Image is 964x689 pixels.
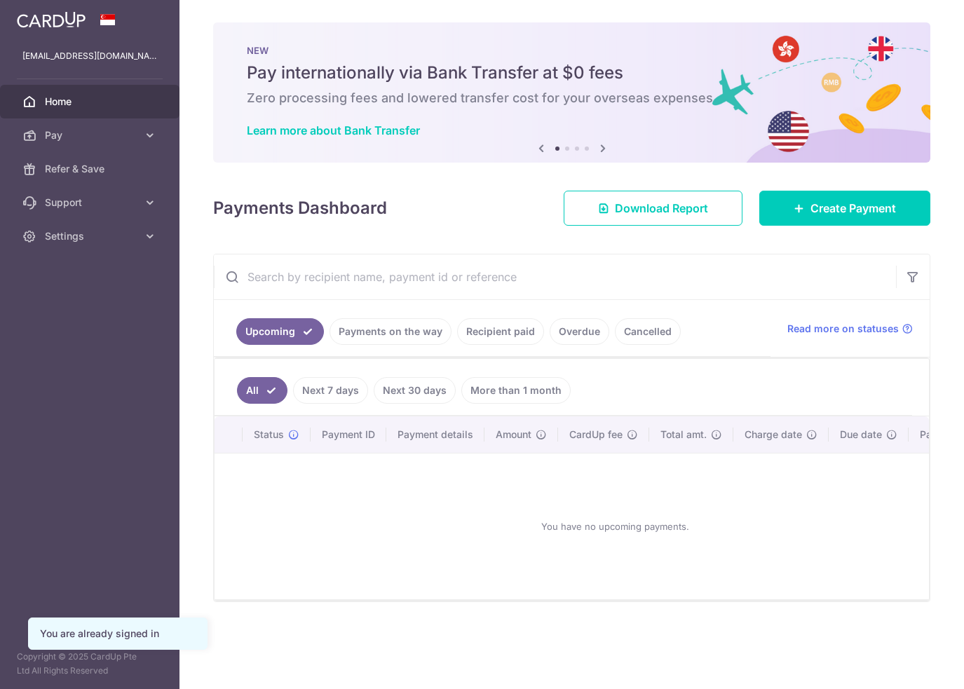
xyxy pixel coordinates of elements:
[254,428,284,442] span: Status
[214,254,896,299] input: Search by recipient name, payment id or reference
[237,377,287,404] a: All
[615,200,708,217] span: Download Report
[45,128,137,142] span: Pay
[213,22,930,163] img: Bank transfer banner
[745,428,802,442] span: Charge date
[45,162,137,176] span: Refer & Save
[45,196,137,210] span: Support
[787,322,899,336] span: Read more on statuses
[550,318,609,345] a: Overdue
[386,416,484,453] th: Payment details
[496,428,531,442] span: Amount
[787,322,913,336] a: Read more on statuses
[45,229,137,243] span: Settings
[374,377,456,404] a: Next 30 days
[311,416,386,453] th: Payment ID
[564,191,742,226] a: Download Report
[45,95,137,109] span: Home
[213,196,387,221] h4: Payments Dashboard
[615,318,681,345] a: Cancelled
[293,377,368,404] a: Next 7 days
[840,428,882,442] span: Due date
[660,428,707,442] span: Total amt.
[247,45,897,56] p: NEW
[17,11,86,28] img: CardUp
[247,123,420,137] a: Learn more about Bank Transfer
[759,191,930,226] a: Create Payment
[247,90,897,107] h6: Zero processing fees and lowered transfer cost for your overseas expenses
[247,62,897,84] h5: Pay internationally via Bank Transfer at $0 fees
[461,377,571,404] a: More than 1 month
[40,627,196,641] div: You are already signed in
[330,318,452,345] a: Payments on the way
[22,49,157,63] p: [EMAIL_ADDRESS][DOMAIN_NAME]
[236,318,324,345] a: Upcoming
[457,318,544,345] a: Recipient paid
[569,428,623,442] span: CardUp fee
[810,200,896,217] span: Create Payment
